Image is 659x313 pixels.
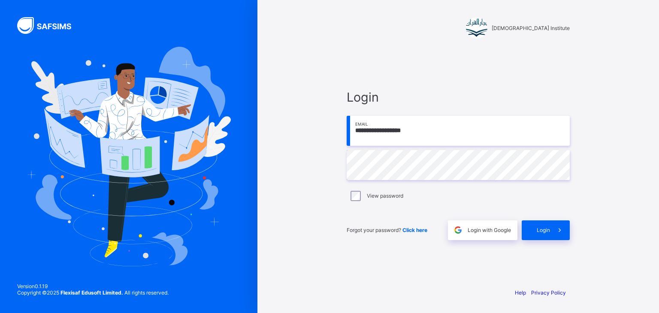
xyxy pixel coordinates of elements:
img: SAFSIMS Logo [17,17,82,34]
span: [DEMOGRAPHIC_DATA] Institute [492,25,570,31]
span: Version 0.1.19 [17,283,169,289]
span: Forgot your password? [347,227,427,233]
a: Click here [402,227,427,233]
span: Login [347,90,570,105]
strong: Flexisaf Edusoft Limited. [60,289,123,296]
img: Hero Image [27,47,231,266]
a: Privacy Policy [531,289,566,296]
img: google.396cfc9801f0270233282035f929180a.svg [453,225,463,235]
span: Copyright © 2025 All rights reserved. [17,289,169,296]
a: Help [515,289,526,296]
label: View password [367,193,403,199]
span: Login [537,227,550,233]
span: Login with Google [468,227,511,233]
